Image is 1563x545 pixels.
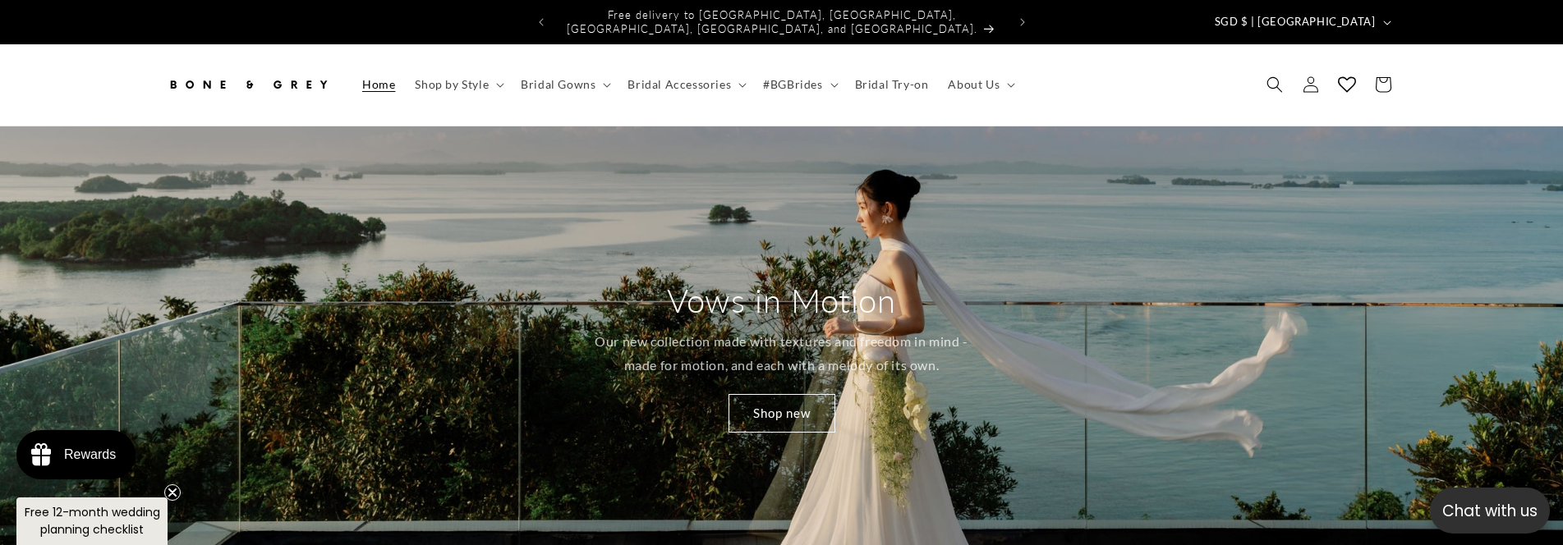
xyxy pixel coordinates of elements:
[1257,66,1293,103] summary: Search
[753,67,844,102] summary: #BGBrides
[511,67,618,102] summary: Bridal Gowns
[1205,7,1398,38] button: SGD $ | [GEOGRAPHIC_DATA]
[352,67,405,102] a: Home
[1430,499,1550,523] p: Chat with us
[25,504,160,538] span: Free 12-month wedding planning checklist
[415,77,489,92] span: Shop by Style
[618,67,753,102] summary: Bridal Accessories
[763,77,822,92] span: #BGBrides
[405,67,511,102] summary: Shop by Style
[667,279,895,322] h2: Vows in Motion
[362,77,395,92] span: Home
[1430,488,1550,534] button: Open chatbox
[523,7,559,38] button: Previous announcement
[948,77,1000,92] span: About Us
[627,77,731,92] span: Bridal Accessories
[1004,7,1041,38] button: Next announcement
[64,447,116,462] div: Rewards
[166,66,330,103] img: Bone and Grey Bridal
[1215,14,1376,30] span: SGD $ | [GEOGRAPHIC_DATA]
[855,77,929,92] span: Bridal Try-on
[16,497,168,545] div: Free 12-month wedding planning checklistClose teaser
[159,61,336,109] a: Bone and Grey Bridal
[938,67,1022,102] summary: About Us
[567,8,977,35] span: Free delivery to [GEOGRAPHIC_DATA], [GEOGRAPHIC_DATA], [GEOGRAPHIC_DATA], [GEOGRAPHIC_DATA], and ...
[586,330,977,378] p: Our new collection made with textures and freedom in mind - made for motion, and each with a melo...
[164,484,181,501] button: Close teaser
[521,77,595,92] span: Bridal Gowns
[729,394,835,433] a: Shop new
[845,67,939,102] a: Bridal Try-on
